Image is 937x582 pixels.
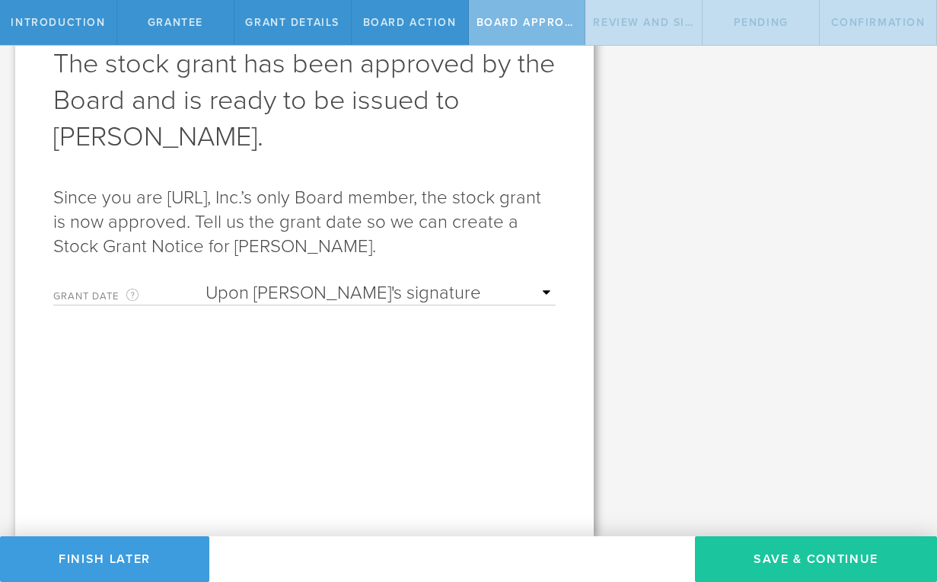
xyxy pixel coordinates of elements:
[695,536,937,582] button: Save & Continue
[363,16,457,29] span: Board Action
[476,16,587,29] span: Board Approval
[148,16,203,29] span: Grantee
[53,186,556,259] p: Since you are [URL], Inc.’s only Board member, the stock grant is now approved. Tell us the grant...
[245,16,339,29] span: Grant Details
[53,46,556,155] h1: The stock grant has been approved by the Board and is ready to be issued to [PERSON_NAME].
[831,16,926,29] span: Confirmation
[734,16,789,29] span: Pending
[593,16,703,29] span: Review and Sign
[861,463,937,536] iframe: Chat Widget
[11,16,105,29] span: Introduction
[53,287,206,305] label: Grant Date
